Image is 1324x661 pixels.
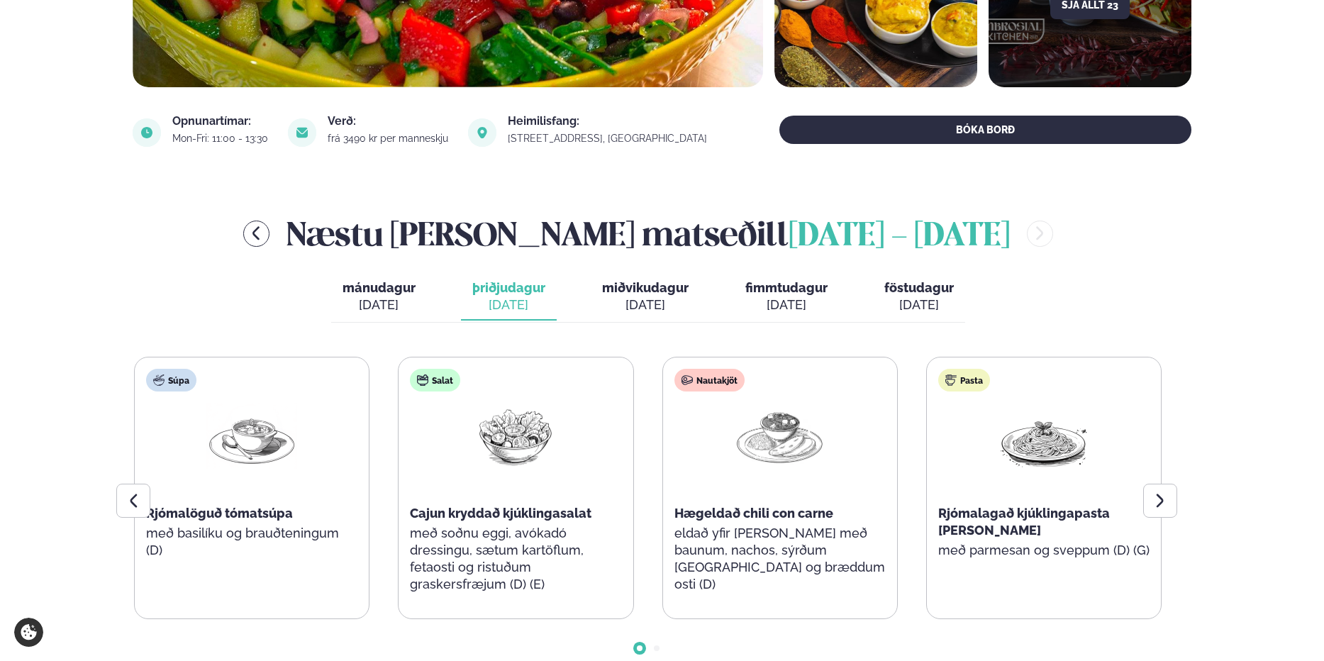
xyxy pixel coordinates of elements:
[472,296,545,313] div: [DATE]
[734,274,839,321] button: fimmtudagur [DATE]
[470,403,561,469] img: Salad.png
[343,296,416,313] div: [DATE]
[789,221,1010,252] span: [DATE] - [DATE]
[674,525,886,593] p: eldað yfir [PERSON_NAME] með baunum, nachos, sýrðum [GEOGRAPHIC_DATA] og bræddum osti (D)
[243,221,269,247] button: menu-btn-left
[938,369,990,391] div: Pasta
[735,403,825,470] img: Curry-Rice-Naan.png
[410,506,591,521] span: Cajun kryddað kjúklingasalat
[1027,221,1053,247] button: menu-btn-right
[884,296,954,313] div: [DATE]
[288,118,316,147] img: image alt
[153,374,165,386] img: soup.svg
[602,280,689,295] span: miðvikudagur
[745,280,828,295] span: fimmtudagur
[206,403,297,469] img: Soup.png
[461,274,557,321] button: þriðjudagur [DATE]
[146,506,293,521] span: Rjómalöguð tómatsúpa
[133,118,161,147] img: image alt
[14,618,43,647] a: Cookie settings
[331,274,427,321] button: mánudagur [DATE]
[637,645,642,651] span: Go to slide 1
[654,645,660,651] span: Go to slide 2
[591,274,700,321] button: miðvikudagur [DATE]
[745,296,828,313] div: [DATE]
[945,374,957,386] img: pasta.svg
[172,133,271,144] div: Mon-Fri: 11:00 - 13:30
[938,542,1150,559] p: með parmesan og sveppum (D) (G)
[779,116,1191,144] button: BÓKA BORÐ
[682,374,693,386] img: beef.svg
[410,525,621,593] p: með soðnu eggi, avókadó dressingu, sætum kartöflum, fetaosti og ristuðum graskersfræjum (D) (E)
[343,280,416,295] span: mánudagur
[146,525,357,559] p: með basilíku og brauðteningum (D)
[602,296,689,313] div: [DATE]
[287,211,1010,257] h2: Næstu [PERSON_NAME] matseðill
[468,118,496,147] img: image alt
[938,506,1110,538] span: Rjómalagað kjúklingapasta [PERSON_NAME]
[873,274,965,321] button: föstudagur [DATE]
[508,116,710,127] div: Heimilisfang:
[674,369,745,391] div: Nautakjöt
[417,374,428,386] img: salad.svg
[998,403,1089,469] img: Spagetti.png
[328,133,451,144] div: frá 3490 kr per manneskju
[674,506,833,521] span: Hægeldað chili con carne
[146,369,196,391] div: Súpa
[328,116,451,127] div: Verð:
[508,130,710,147] a: link
[472,280,545,295] span: þriðjudagur
[172,116,271,127] div: Opnunartímar:
[884,280,954,295] span: föstudagur
[410,369,460,391] div: Salat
